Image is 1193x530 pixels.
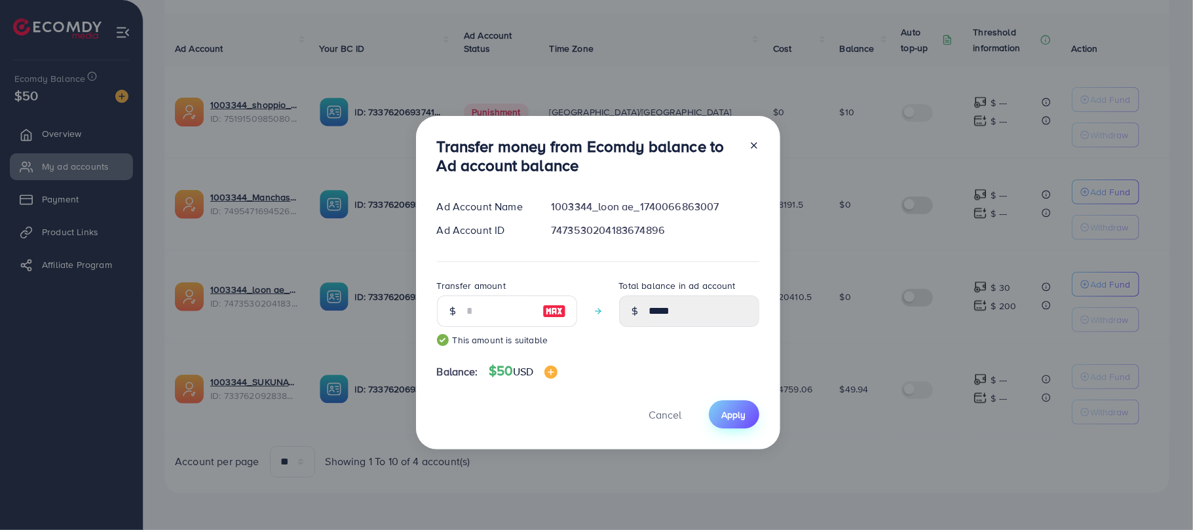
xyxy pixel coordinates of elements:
div: 1003344_loon ae_1740066863007 [540,199,769,214]
div: 7473530204183674896 [540,223,769,238]
img: guide [437,334,449,346]
img: image [542,303,566,319]
div: Ad Account ID [426,223,541,238]
small: This amount is suitable [437,333,577,347]
span: Balance: [437,364,478,379]
button: Cancel [633,400,698,428]
button: Apply [709,400,759,428]
h3: Transfer money from Ecomdy balance to Ad account balance [437,137,738,175]
label: Total balance in ad account [619,279,736,292]
span: Cancel [649,407,682,422]
div: Ad Account Name [426,199,541,214]
span: Apply [722,408,746,421]
h4: $50 [489,363,558,379]
span: USD [513,364,533,379]
img: image [544,366,558,379]
label: Transfer amount [437,279,506,292]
